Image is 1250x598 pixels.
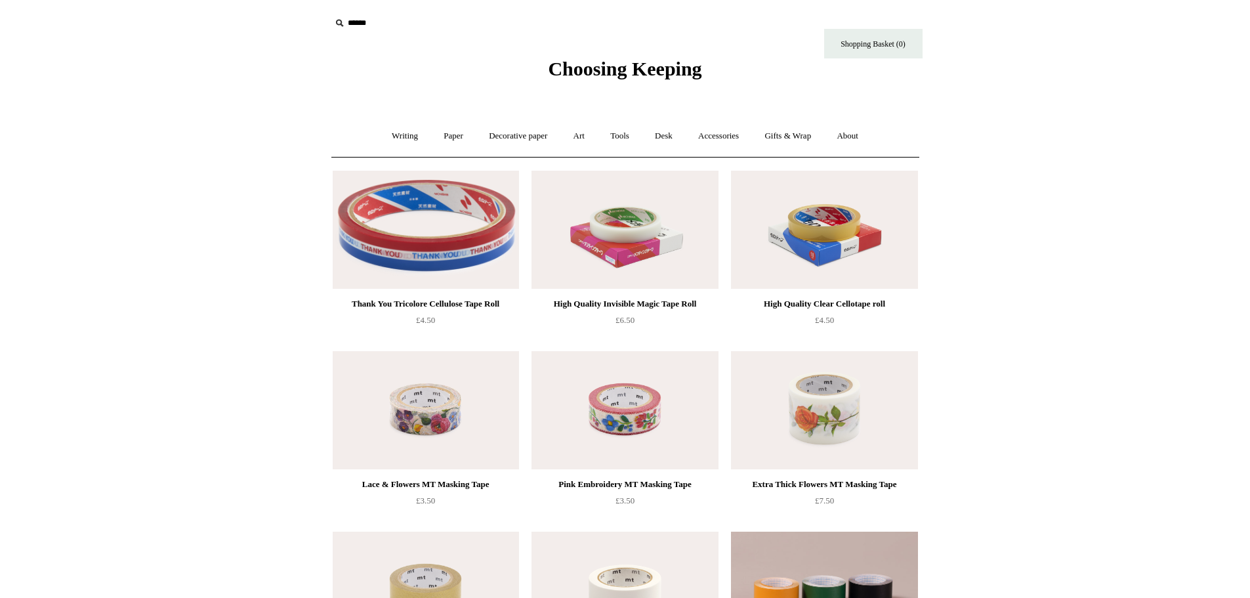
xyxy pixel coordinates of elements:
div: High Quality Clear Cellotape roll [734,296,914,312]
span: £3.50 [416,496,435,505]
a: Thank You Tricolore Cellulose Tape Roll Thank You Tricolore Cellulose Tape Roll [333,171,519,289]
a: Writing [380,119,430,154]
a: About [825,119,870,154]
img: Extra Thick Flowers MT Masking Tape [731,351,917,469]
img: Lace & Flowers MT Masking Tape [333,351,519,469]
a: Extra Thick Flowers MT Masking Tape £7.50 [731,477,917,530]
a: Gifts & Wrap [753,119,823,154]
span: £6.50 [615,315,635,325]
img: Thank You Tricolore Cellulose Tape Roll [333,171,519,289]
div: Pink Embroidery MT Masking Tape [535,477,715,492]
span: £7.50 [815,496,834,505]
a: High Quality Clear Cellotape roll £4.50 [731,296,917,350]
img: High Quality Invisible Magic Tape Roll [531,171,718,289]
a: High Quality Invisible Magic Tape Roll £6.50 [531,296,718,350]
a: Decorative paper [477,119,559,154]
div: High Quality Invisible Magic Tape Roll [535,296,715,312]
img: High Quality Clear Cellotape roll [731,171,917,289]
a: High Quality Invisible Magic Tape Roll High Quality Invisible Magic Tape Roll [531,171,718,289]
a: Paper [432,119,475,154]
a: Accessories [686,119,751,154]
a: Lace & Flowers MT Masking Tape £3.50 [333,477,519,530]
a: Thank You Tricolore Cellulose Tape Roll £4.50 [333,296,519,350]
a: Choosing Keeping [548,68,701,77]
div: Thank You Tricolore Cellulose Tape Roll [336,296,516,312]
a: Lace & Flowers MT Masking Tape Lace & Flowers MT Masking Tape [333,351,519,469]
span: £4.50 [815,315,834,325]
div: Extra Thick Flowers MT Masking Tape [734,477,914,492]
a: Tools [598,119,641,154]
a: Extra Thick Flowers MT Masking Tape Extra Thick Flowers MT Masking Tape [731,351,917,469]
span: Choosing Keeping [548,58,701,79]
a: Desk [643,119,684,154]
span: £4.50 [416,315,435,325]
a: Shopping Basket (0) [824,29,923,58]
a: Pink Embroidery MT Masking Tape Pink Embroidery MT Masking Tape [531,351,718,469]
a: High Quality Clear Cellotape roll High Quality Clear Cellotape roll [731,171,917,289]
a: Art [562,119,596,154]
div: Lace & Flowers MT Masking Tape [336,477,516,492]
span: £3.50 [615,496,635,505]
img: Pink Embroidery MT Masking Tape [531,351,718,469]
a: Pink Embroidery MT Masking Tape £3.50 [531,477,718,530]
